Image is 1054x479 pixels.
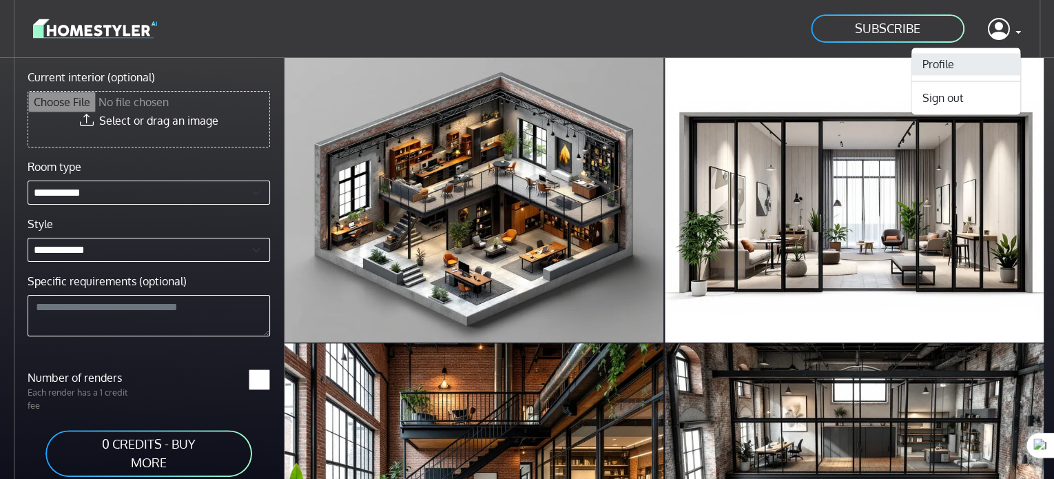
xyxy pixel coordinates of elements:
label: Specific requirements (optional) [28,273,187,289]
label: Room type [28,159,81,175]
button: Sign out [911,87,1020,109]
a: SUBSCRIBE [809,13,966,44]
label: Current interior (optional) [28,69,155,85]
label: Style [28,216,53,232]
p: Each render has a 1 credit fee [19,386,149,412]
a: 0 CREDITS - BUY MORE [44,429,254,478]
img: logo-3de290ba35641baa71223ecac5eacb59cb85b4c7fdf211dc9aaecaaee71ea2f8.svg [33,17,157,41]
a: Profile [911,53,1020,75]
label: Number of renders [19,369,149,386]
